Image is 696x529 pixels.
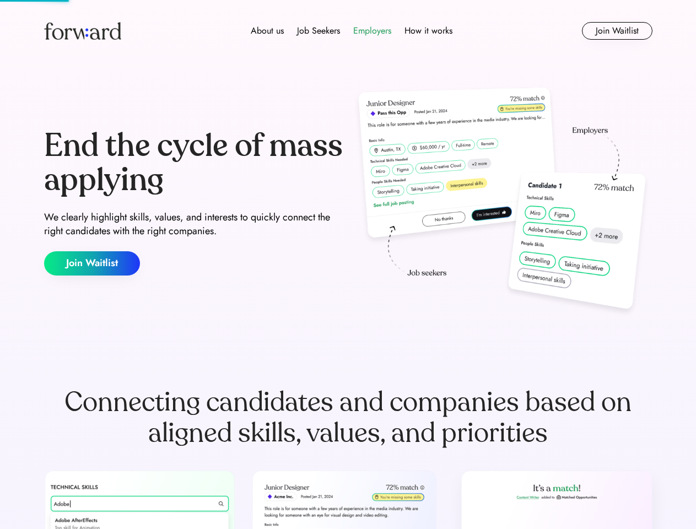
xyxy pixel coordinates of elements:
[297,24,340,37] div: Job Seekers
[353,24,391,37] div: Employers
[582,22,652,40] button: Join Waitlist
[404,24,452,37] div: How it works
[44,251,140,276] button: Join Waitlist
[251,24,284,37] div: About us
[44,22,121,40] img: Forward logo
[353,84,652,321] img: hero-image.png
[44,210,344,238] div: We clearly highlight skills, values, and interests to quickly connect the right candidates with t...
[44,129,344,197] div: End the cycle of mass applying
[44,387,652,449] div: Connecting candidates and companies based on aligned skills, values, and priorities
